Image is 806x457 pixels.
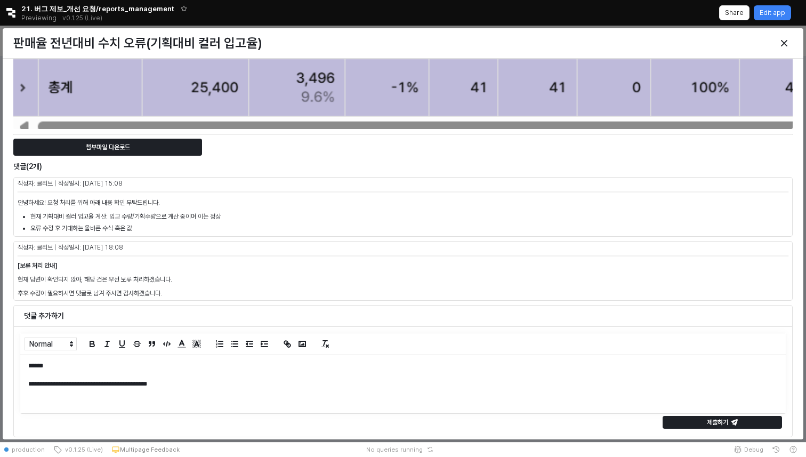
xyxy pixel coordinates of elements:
[776,35,793,52] button: Close
[57,11,108,26] button: Releases and History
[86,143,130,151] p: 첨부파일 다운로드
[425,446,436,453] button: Reset app state
[21,11,108,26] div: Previewing v0.1.25 (Live)
[21,3,174,14] span: 21. 버그 제보_개선 요청/reports_management
[24,311,782,320] h6: 댓글 추가하기
[18,288,788,298] p: 추후 수정이 필요하시면 댓글로 남겨 주시면 감사하겠습니다.
[107,442,184,457] button: Multipage Feedback
[62,445,103,454] span: v0.1.25 (Live)
[13,139,202,156] button: 첨부파일 다운로드
[18,243,594,252] p: 작성자: 클리브 | 작성일시: [DATE] 18:08
[719,5,749,20] button: Share app
[18,179,594,188] p: 작성자: 클리브 | 작성일시: [DATE] 15:08
[366,445,423,454] span: No queries running
[12,445,45,454] span: production
[729,442,768,457] button: Debug
[785,442,802,457] button: Help
[30,223,788,233] li: 오류 수정 후 기대하는 올바른 수식 혹은 값
[18,262,57,269] strong: [보류 처리 안내]
[744,445,763,454] span: Debug
[18,275,788,284] p: 현재 답변이 확인되지 않아, 해당 건은 우선 보류 처리하겠습니다.
[754,5,791,20] button: Edit app
[663,416,782,429] button: 제출하기
[62,14,102,22] p: v0.1.25 (Live)
[13,162,530,171] h6: 댓글(2개)
[707,418,728,427] p: 제출하기
[21,13,57,23] span: Previewing
[120,445,180,454] p: Multipage Feedback
[18,198,788,207] p: 안녕하세요! 요청 처리를 위해 아래 내용 확인 부탁드립니다.
[725,9,744,17] p: Share
[30,212,788,221] li: 현재 기획대비 컬러 입고율 계산: 입고 수량/기획수량으로 계산 중이며 이는 정상
[768,442,785,457] button: History
[49,442,107,457] button: v0.1.25 (Live)
[760,9,785,17] p: Edit app
[179,3,189,14] button: Add app to favorites
[13,36,596,51] h3: 판매율 전년대비 수치 오류(기획대비 컬러 입고율)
